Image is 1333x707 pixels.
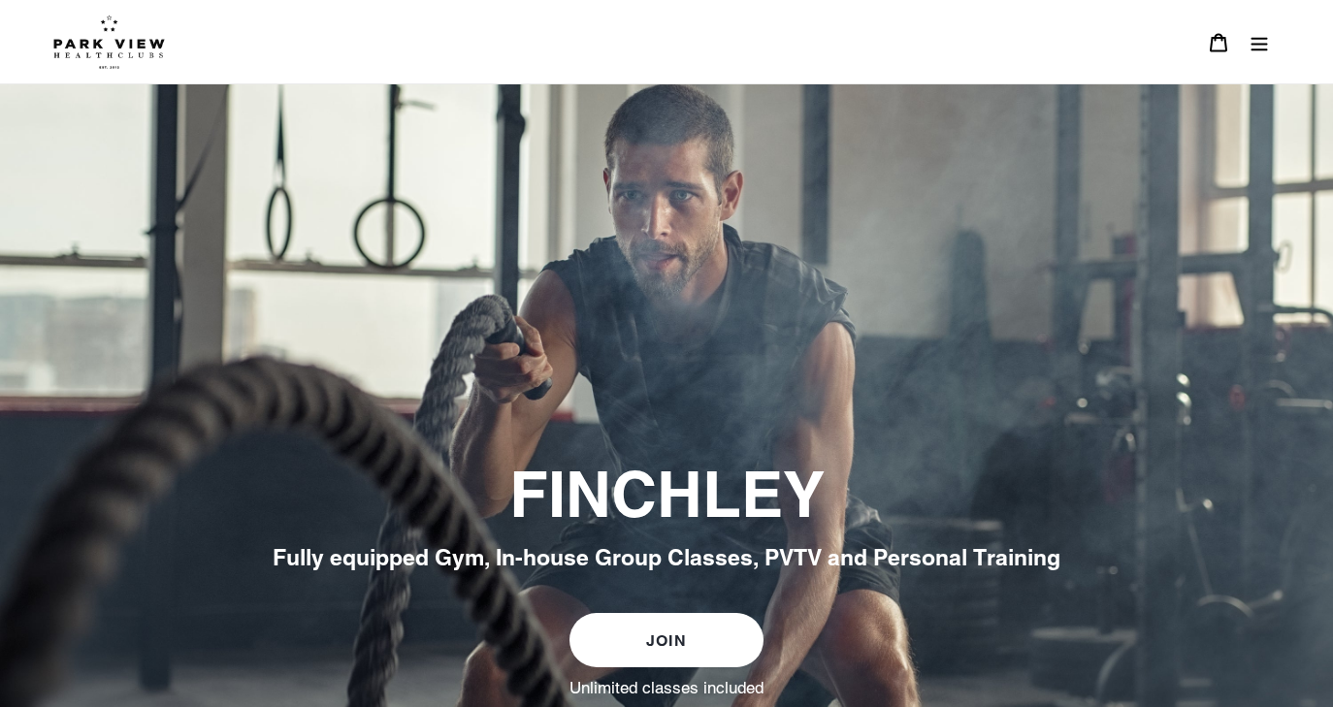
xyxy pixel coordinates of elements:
a: JOIN [569,613,764,667]
span: Fully equipped Gym, In-house Group Classes, PVTV and Personal Training [273,544,1060,570]
img: Park view health clubs is a gym near you. [53,15,165,69]
h2: FINCHLEY [138,458,1195,533]
label: Unlimited classes included [569,677,764,698]
button: Menu [1239,21,1280,63]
